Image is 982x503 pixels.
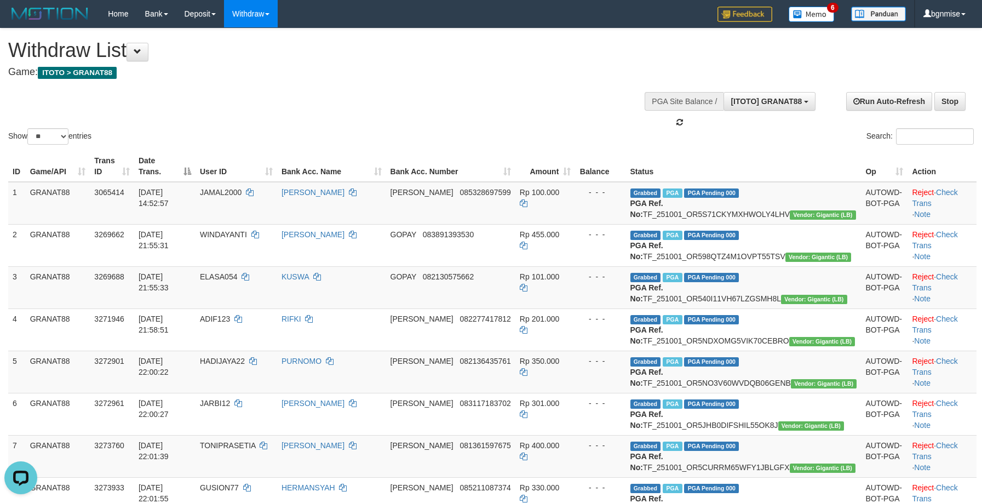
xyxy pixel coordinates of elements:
[626,435,862,477] td: TF_251001_OR5CURRM65WFY1JBLGFX
[520,441,559,450] span: Rp 400.000
[684,442,739,451] span: PGA Pending
[914,294,931,303] a: Note
[139,272,169,292] span: [DATE] 21:55:33
[861,393,908,435] td: AUTOWD-BOT-PGA
[630,273,661,282] span: Grabbed
[282,399,344,408] a: [PERSON_NAME]
[934,92,966,111] a: Stop
[908,151,977,182] th: Action
[200,441,256,450] span: TONIPRASETIA
[684,399,739,409] span: PGA Pending
[630,452,663,472] b: PGA Ref. No:
[579,440,621,451] div: - - -
[282,272,309,281] a: KUSWA
[908,435,977,477] td: · ·
[630,231,661,240] span: Grabbed
[8,351,26,393] td: 5
[8,393,26,435] td: 6
[912,357,934,365] a: Reject
[200,188,242,197] span: JAMAL2000
[390,230,416,239] span: GOPAY
[390,315,453,323] span: [PERSON_NAME]
[390,441,453,450] span: [PERSON_NAME]
[423,272,474,281] span: Copy 082130575662 to clipboard
[94,272,124,281] span: 3269688
[200,230,247,239] span: WINDAYANTI
[282,357,321,365] a: PURNOMO
[908,182,977,225] td: · ·
[26,224,90,266] td: GRANAT88
[912,230,957,250] a: Check Trans
[717,7,772,22] img: Feedback.jpg
[460,357,510,365] span: Copy 082136435761 to clipboard
[579,229,621,240] div: - - -
[139,483,169,503] span: [DATE] 22:01:55
[630,357,661,367] span: Grabbed
[26,308,90,351] td: GRANAT88
[781,295,847,304] span: Vendor URL: https://dashboard.q2checkout.com/secure
[200,399,230,408] span: JARBI12
[94,441,124,450] span: 3273760
[460,441,510,450] span: Copy 081361597675 to clipboard
[515,151,575,182] th: Amount: activate to sort column ascending
[8,308,26,351] td: 4
[282,441,344,450] a: [PERSON_NAME]
[200,483,239,492] span: GUSION77
[663,357,682,367] span: Marked by bgnjimi
[94,188,124,197] span: 3065414
[8,266,26,308] td: 3
[861,435,908,477] td: AUTOWD-BOT-PGA
[196,151,277,182] th: User ID: activate to sort column ascending
[8,5,91,22] img: MOTION_logo.png
[579,398,621,409] div: - - -
[663,442,682,451] span: Marked by bgnjimi
[4,4,37,37] button: Open LiveChat chat widget
[26,351,90,393] td: GRANAT88
[27,128,68,145] select: Showentries
[630,241,663,261] b: PGA Ref. No:
[912,188,957,208] a: Check Trans
[38,67,117,79] span: ITOTO > GRANAT88
[630,283,663,303] b: PGA Ref. No:
[94,315,124,323] span: 3271946
[912,483,957,503] a: Check Trans
[723,92,816,111] button: [ITOTO] GRANAT88
[908,266,977,308] td: · ·
[914,336,931,345] a: Note
[520,230,559,239] span: Rp 455.000
[791,379,857,388] span: Vendor URL: https://dashboard.q2checkout.com/secure
[626,351,862,393] td: TF_251001_OR5NO3V60WVDQB06GENB
[575,151,625,182] th: Balance
[8,39,644,61] h1: Withdraw List
[861,224,908,266] td: AUTOWD-BOT-PGA
[390,483,453,492] span: [PERSON_NAME]
[26,266,90,308] td: GRANAT88
[684,231,739,240] span: PGA Pending
[8,67,644,78] h4: Game:
[520,315,559,323] span: Rp 201.000
[663,399,682,409] span: Marked by bgnjimi
[908,224,977,266] td: · ·
[579,356,621,367] div: - - -
[896,128,974,145] input: Search:
[827,3,839,13] span: 6
[579,271,621,282] div: - - -
[520,188,559,197] span: Rp 100.000
[912,315,957,334] a: Check Trans
[846,92,932,111] a: Run Auto-Refresh
[663,273,682,282] span: Marked by bgnjimi
[460,315,510,323] span: Copy 082277417812 to clipboard
[912,399,934,408] a: Reject
[139,230,169,250] span: [DATE] 21:55:31
[139,441,169,461] span: [DATE] 22:01:39
[785,253,852,262] span: Vendor URL: https://dashboard.q2checkout.com/secure
[460,483,510,492] span: Copy 085211087374 to clipboard
[912,272,957,292] a: Check Trans
[663,315,682,324] span: Marked by bgnjimi
[778,421,845,431] span: Vendor URL: https://dashboard.q2checkout.com/secure
[684,188,739,198] span: PGA Pending
[390,357,453,365] span: [PERSON_NAME]
[731,97,802,106] span: [ITOTO] GRANAT88
[914,421,931,430] a: Note
[914,252,931,261] a: Note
